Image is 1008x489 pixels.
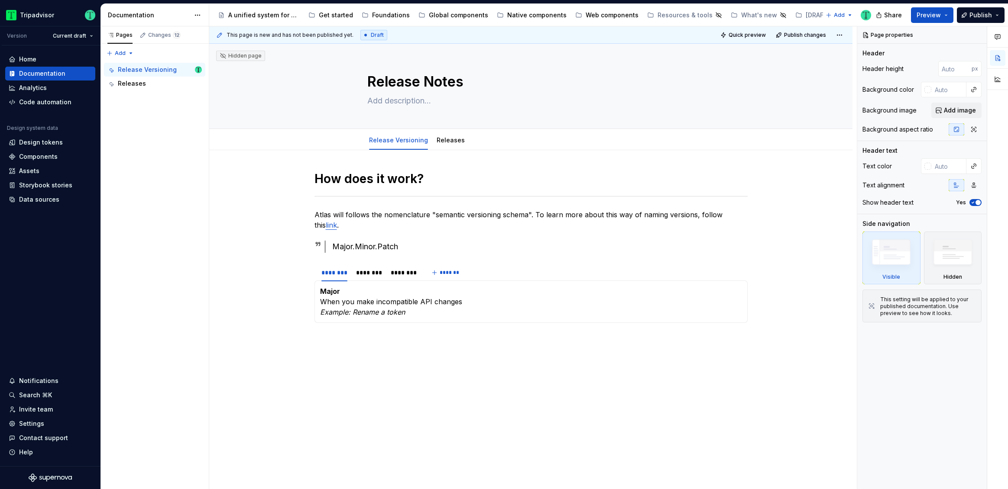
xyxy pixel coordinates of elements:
[938,61,972,77] input: Auto
[792,8,890,22] a: [DRAFT] DO-NOT-DELETE [PERSON_NAME] test - DS viewer
[6,10,16,20] img: 0ed0e8b8-9446-497d-bad0-376821b19aa5.png
[5,164,95,178] a: Assets
[586,11,639,19] div: Web components
[320,308,405,316] em: Example: Rename a token
[956,199,966,206] label: Yes
[5,431,95,445] button: Contact support
[507,11,567,19] div: Native components
[834,12,845,19] span: Add
[320,287,340,296] strong: Major
[5,388,95,402] button: Search ⌘K
[19,84,47,92] div: Analytics
[862,232,920,284] div: Visible
[19,405,53,414] div: Invite team
[572,8,642,22] a: Web components
[5,81,95,95] a: Analytics
[2,6,99,24] button: TripadvisorThomas Dittmer
[433,131,468,149] div: Releases
[5,445,95,459] button: Help
[366,131,431,149] div: Release Versioning
[305,8,357,22] a: Get started
[108,11,190,19] div: Documentation
[727,8,790,22] a: What's new
[19,391,52,399] div: Search ⌘K
[5,52,95,66] a: Home
[104,63,205,90] div: Page tree
[19,55,36,64] div: Home
[19,98,71,106] div: Code automation
[29,473,72,482] svg: Supernova Logo
[806,11,877,19] div: [DRAFT] DO-NOT-DELETE [PERSON_NAME] test - DS viewer
[862,219,910,228] div: Side navigation
[85,10,95,20] img: Thomas Dittmer
[107,32,133,39] div: Pages
[862,64,904,73] div: Header height
[49,30,97,42] button: Current draft
[366,71,693,92] textarea: Release Notes
[415,8,492,22] a: Global components
[319,11,353,19] div: Get started
[823,9,856,21] button: Add
[214,6,821,24] div: Page tree
[493,8,570,22] a: Native components
[924,232,982,284] div: Hidden
[741,11,777,19] div: What's new
[969,11,992,19] span: Publish
[173,32,181,39] span: 12
[7,32,27,39] div: Version
[371,32,384,39] span: Draft
[862,146,898,155] div: Header text
[784,32,826,39] span: Publish changes
[19,376,58,385] div: Notifications
[369,136,428,144] a: Release Versioning
[882,273,900,280] div: Visible
[320,286,742,317] p: When you make incompatible API changes
[19,181,72,190] div: Storybook stories
[214,8,303,22] a: A unified system for every journey.
[320,286,742,317] section-item: Column 1
[53,32,86,39] span: Current draft
[19,167,39,175] div: Assets
[227,32,353,39] span: This page is new and has not been published yet.
[957,7,1005,23] button: Publish
[19,69,65,78] div: Documentation
[862,181,904,190] div: Text alignment
[917,11,941,19] span: Preview
[862,125,933,134] div: Background aspect ratio
[115,50,126,57] span: Add
[718,29,770,41] button: Quick preview
[862,85,914,94] div: Background color
[5,374,95,388] button: Notifications
[862,106,917,115] div: Background image
[862,162,892,171] div: Text color
[19,419,44,428] div: Settings
[862,198,914,207] div: Show header text
[228,11,300,19] div: A unified system for every journey.
[644,8,726,22] a: Resources & tools
[880,296,976,317] div: This setting will be applied to your published documentation. Use preview to see how it looks.
[429,11,488,19] div: Global components
[5,150,95,164] a: Components
[658,11,713,19] div: Resources & tools
[19,448,33,457] div: Help
[19,152,58,161] div: Components
[19,434,68,442] div: Contact support
[773,29,830,41] button: Publish changes
[5,193,95,206] a: Data sources
[314,209,748,230] p: Atlas will follows the nomenclature "semantic versioning schema". To learn more about this way of...
[943,273,962,280] div: Hidden
[911,7,953,23] button: Preview
[5,135,95,149] a: Design tokens
[314,171,424,186] strong: How does it work?
[5,95,95,109] a: Code automation
[884,11,902,19] span: Share
[118,65,177,74] div: Release Versioning
[931,82,966,97] input: Auto
[220,52,262,59] div: Hidden page
[5,417,95,431] a: Settings
[358,8,413,22] a: Foundations
[104,47,136,59] button: Add
[861,10,871,20] img: Thomas Dittmer
[148,32,181,39] div: Changes
[332,241,748,253] div: Major.Minor.Patch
